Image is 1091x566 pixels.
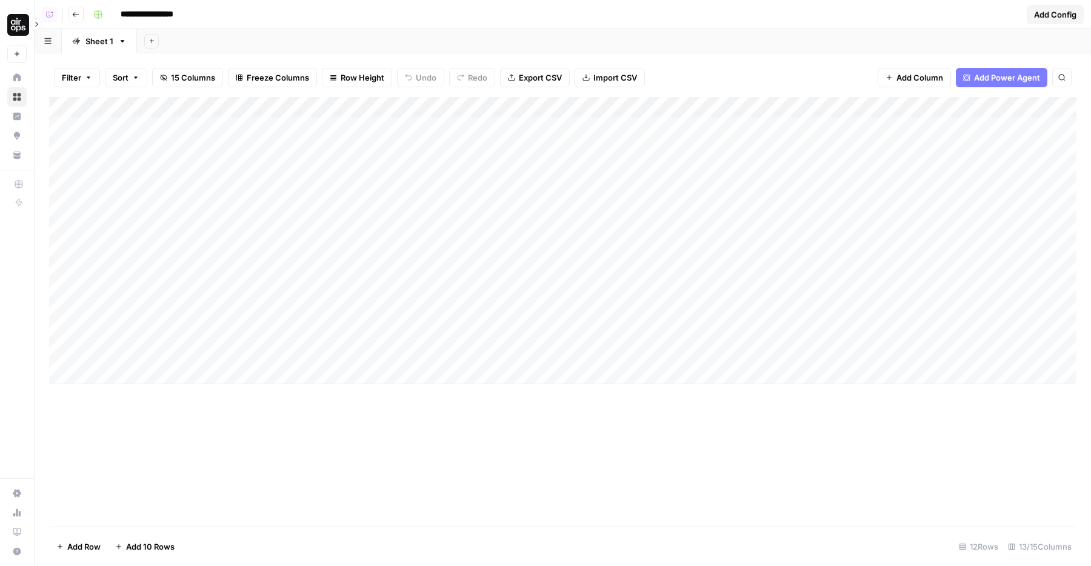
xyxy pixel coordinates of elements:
a: Your Data [7,145,27,165]
span: Export CSV [519,72,562,84]
button: Filter [54,68,100,87]
span: Freeze Columns [247,72,309,84]
a: Settings [7,484,27,503]
button: Sort [105,68,147,87]
button: Add 10 Rows [108,537,182,556]
span: Add Row [67,541,101,553]
a: Learning Hub [7,522,27,542]
button: Workspace: AirOps Administrative [7,10,27,40]
span: Filter [62,72,81,84]
a: Browse [7,87,27,107]
button: Import CSV [575,68,645,87]
button: Export CSV [500,68,570,87]
button: Add Power Agent [956,68,1047,87]
div: 13/15 Columns [1003,537,1076,556]
a: Opportunities [7,126,27,145]
a: Home [7,68,27,87]
a: Usage [7,503,27,522]
div: 12 Rows [954,537,1003,556]
a: Insights [7,107,27,126]
span: Add Column [896,72,943,84]
span: Sort [113,72,128,84]
button: Redo [449,68,495,87]
span: Redo [468,72,487,84]
span: Add 10 Rows [126,541,175,553]
button: Add Column [878,68,951,87]
img: AirOps Administrative Logo [7,14,29,36]
button: Undo [397,68,444,87]
button: Help + Support [7,542,27,561]
div: Sheet 1 [85,35,113,47]
span: Add Config [1034,8,1076,21]
span: Add Power Agent [974,72,1040,84]
button: Freeze Columns [228,68,317,87]
span: Undo [416,72,436,84]
button: Add Row [49,537,108,556]
span: Row Height [341,72,384,84]
button: Row Height [322,68,392,87]
button: Add Config [1027,5,1084,24]
span: Import CSV [593,72,637,84]
button: 15 Columns [152,68,223,87]
a: Sheet 1 [62,29,137,53]
span: 15 Columns [171,72,215,84]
